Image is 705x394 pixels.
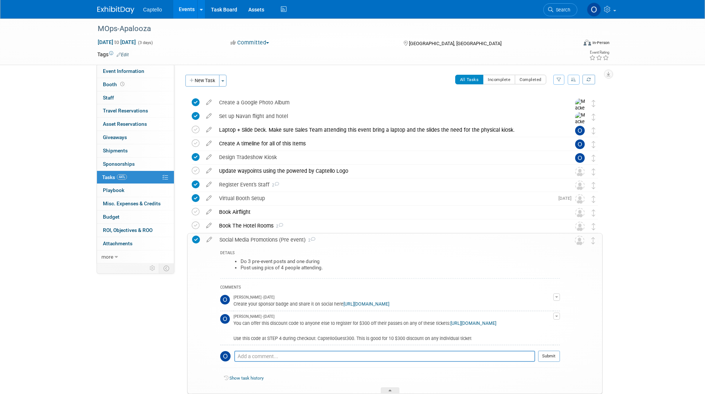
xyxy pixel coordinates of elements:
a: [URL][DOMAIN_NAME] [450,321,496,326]
span: 2 [269,183,279,188]
span: to [113,39,120,45]
span: (3 days) [137,40,153,45]
button: Incomplete [483,75,515,84]
a: edit [202,99,215,106]
a: edit [203,236,216,243]
span: Search [553,7,570,13]
a: ROI, Objectives & ROO [97,224,174,237]
a: Misc. Expenses & Credits [97,197,174,210]
button: Completed [515,75,546,84]
span: Event Information [103,68,144,74]
div: Virtual Booth Setup [215,192,554,205]
span: Misc. Expenses & Credits [103,201,161,206]
div: Update waypoints using the powered by Captello Logo [215,165,560,177]
i: Move task [592,141,595,148]
img: Owen Ellison [220,351,231,361]
div: MOps-Apalooza [95,22,566,36]
a: Giveaways [97,131,174,144]
img: Mackenzie Hood [575,98,586,125]
img: Owen Ellison [220,295,230,304]
span: Attachments [103,240,132,246]
a: Edit [117,52,129,57]
span: Budget [103,214,120,220]
a: Event Information [97,65,174,78]
a: edit [202,195,215,202]
div: Create a Google Photo Album [215,96,560,109]
div: COMMENTS [220,284,560,292]
span: Staff [103,95,114,101]
div: Book Airflight [215,206,560,218]
span: Travel Reservations [103,108,148,114]
a: Booth [97,78,174,91]
a: [URL][DOMAIN_NAME] [343,302,389,307]
a: edit [202,222,215,229]
a: Staff [97,91,174,104]
i: Move task [592,127,595,134]
a: more [97,250,174,263]
a: Sponsorships [97,158,174,171]
a: edit [202,127,215,133]
i: Move task [592,196,595,203]
a: Search [543,3,577,16]
img: Unassigned [575,181,585,190]
div: Book The Hotel Rooms [215,219,560,232]
img: Owen Ellison [220,314,230,324]
i: Move task [592,168,595,175]
img: Owen Ellison [587,3,601,17]
a: Playbook [97,184,174,197]
div: Laptop + Slide Deck. Make sure Sales Team attending this event bring a laptop and the slides the ... [215,124,560,136]
a: Asset Reservations [97,118,174,131]
li: Do 3 pre-event posts and one during [241,259,560,265]
span: [PERSON_NAME] - [DATE] [234,314,275,319]
span: Booth [103,81,126,87]
img: Unassigned [575,208,585,218]
span: Shipments [103,148,128,154]
div: Set up Navan flight and hotel [215,110,560,122]
a: edit [202,209,215,215]
span: Playbook [103,187,124,193]
button: Committed [228,39,272,47]
a: Budget [97,211,174,223]
span: ROI, Objectives & ROO [103,227,152,233]
span: [DATE] [558,196,575,201]
a: edit [202,181,215,188]
div: Create A timeline for all of this Items [215,137,560,150]
div: Register Event's Staff [215,178,560,191]
span: [PERSON_NAME] - [DATE] [234,295,275,300]
span: Asset Reservations [103,121,147,127]
span: Giveaways [103,134,127,140]
img: Mackenzie Hood [575,112,586,138]
i: Move task [592,100,595,107]
img: Unassigned [575,222,585,231]
i: Move task [592,155,595,162]
i: Move task [592,114,595,121]
div: Social Media Promotions (Pre event) [216,233,560,246]
img: Owen Ellison [575,126,585,135]
a: Attachments [97,237,174,250]
a: edit [202,154,215,161]
div: Event Format [534,38,610,50]
a: edit [202,140,215,147]
i: Move task [591,237,595,244]
i: Move task [592,182,595,189]
button: Submit [538,351,560,362]
span: Captello [143,7,162,13]
button: All Tasks [455,75,484,84]
img: Owen Ellison [575,153,585,163]
span: 2 [273,224,283,229]
img: Unassigned [575,194,585,204]
a: Refresh [583,75,595,84]
span: Sponsorships [103,161,135,167]
a: edit [202,113,215,119]
i: Move task [592,223,595,230]
span: Tasks [102,174,127,180]
div: Create your sponsor badge and share it on social here [234,300,553,307]
td: Tags [97,51,129,58]
i: Move task [592,209,595,216]
div: You can offer this discount code to anyone else to register for $300 off their passes on any of t... [234,319,553,341]
a: Show task history [229,376,263,381]
img: Format-Inperson.png [584,40,591,46]
div: Event Rating [589,51,609,54]
div: DETAILS [220,250,560,257]
span: [DATE] [DATE] [97,39,136,46]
